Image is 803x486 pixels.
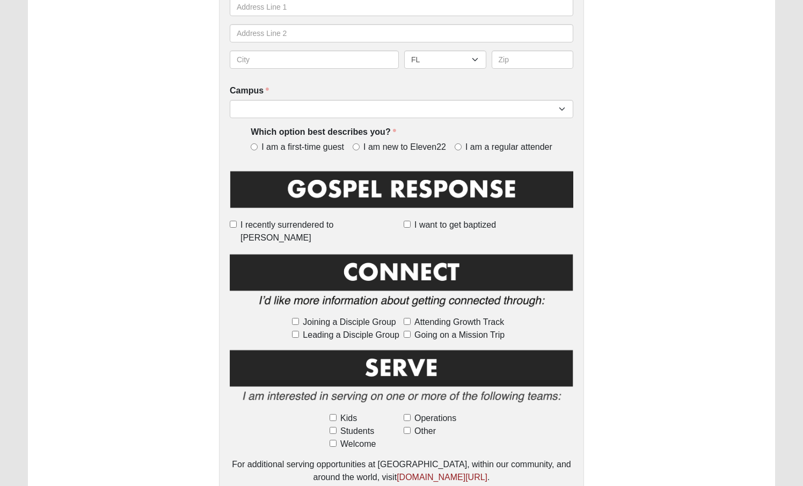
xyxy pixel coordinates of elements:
span: I recently surrendered to [PERSON_NAME] [240,219,399,244]
input: I am a regular attender [455,143,462,150]
span: Kids [340,412,357,425]
input: I want to get baptized [404,221,411,228]
input: Going on a Mission Trip [404,331,411,338]
input: Kids [330,414,337,421]
span: Joining a Disciple Group [303,316,396,329]
a: [DOMAIN_NAME][URL] [397,473,487,482]
div: For additional serving opportunities at [GEOGRAPHIC_DATA], within our community, and around the w... [230,458,573,484]
input: Leading a Disciple Group [292,331,299,338]
img: Serve2.png [230,348,573,410]
input: Joining a Disciple Group [292,318,299,325]
input: I am new to Eleven22 [353,143,360,150]
input: Welcome [330,440,337,447]
span: Attending Growth Track [414,316,504,329]
input: I am a first-time guest [251,143,258,150]
input: Operations [404,414,411,421]
input: Attending Growth Track [404,318,411,325]
span: Leading a Disciple Group [303,329,399,342]
span: Welcome [340,438,376,451]
span: Going on a Mission Trip [414,329,505,342]
span: Other [414,425,436,438]
span: I am a first-time guest [261,141,344,154]
img: Connect.png [230,252,573,314]
img: GospelResponseBLK.png [230,169,573,217]
input: I recently surrendered to [PERSON_NAME] [230,221,237,228]
label: Which option best describes you? [251,126,396,139]
span: Students [340,425,374,438]
span: I want to get baptized [414,219,496,231]
input: Other [404,427,411,434]
span: I am new to Eleven22 [363,141,446,154]
span: I am a regular attender [465,141,552,154]
input: City [230,50,399,69]
input: Zip [492,50,574,69]
input: Address Line 2 [230,24,573,42]
span: Operations [414,412,456,425]
label: Campus [230,85,269,97]
input: Students [330,427,337,434]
